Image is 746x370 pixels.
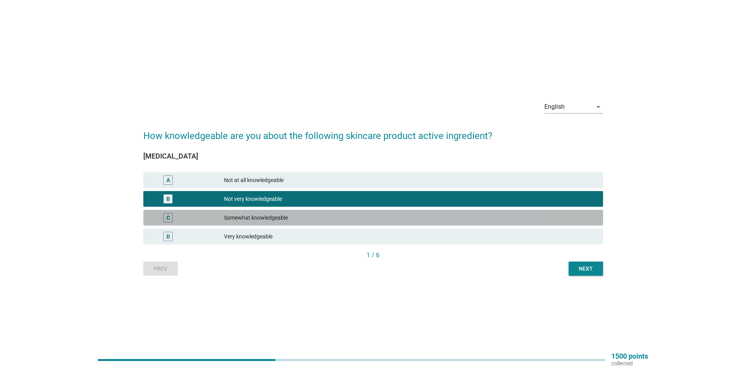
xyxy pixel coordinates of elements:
p: 1500 points [611,353,648,360]
div: English [544,103,565,110]
div: [MEDICAL_DATA] [143,151,603,161]
div: C [166,214,170,222]
div: 1 / 6 [143,251,603,260]
div: Somewhat knowledgeable [224,213,597,222]
div: B [166,195,170,203]
h2: How knowledgeable are you about the following skincare product active ingredient? [143,121,603,143]
div: A [166,176,170,184]
div: Next [575,265,597,273]
div: Not at all knowledgeable [224,175,597,185]
div: Not very knowledgeable [224,194,597,204]
i: arrow_drop_down [594,102,603,112]
p: collected [611,360,648,367]
div: D [166,233,170,241]
div: Very knowledgeable [224,232,597,241]
button: Next [569,262,603,276]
